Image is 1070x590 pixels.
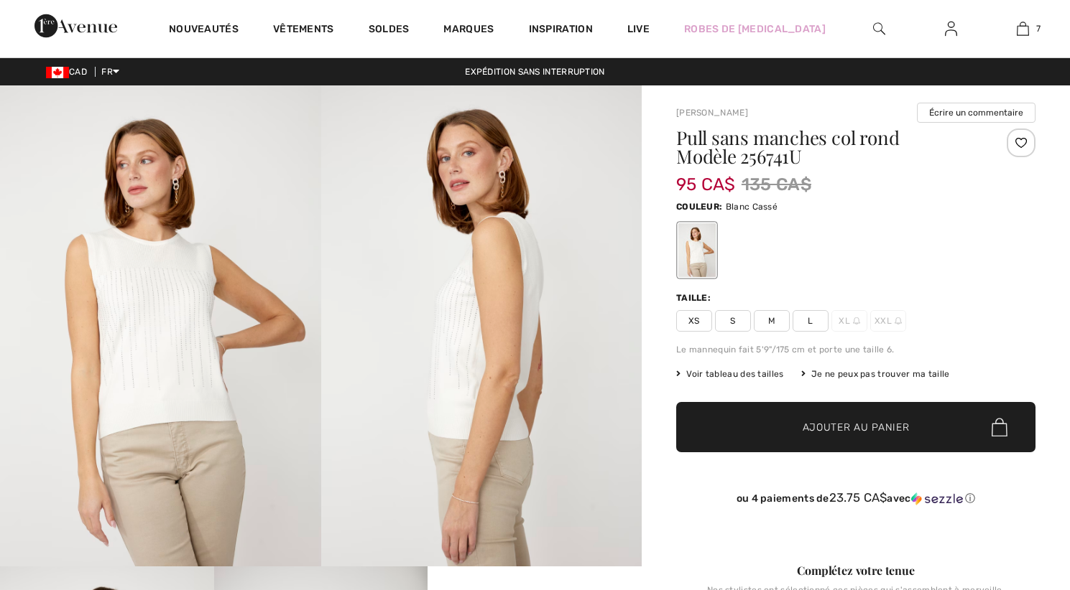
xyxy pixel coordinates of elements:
span: 23.75 CA$ [829,490,887,505]
a: Vêtements [273,23,334,38]
span: Blanc Cassé [726,202,778,212]
button: Ajouter au panier [676,402,1036,452]
div: Je ne peux pas trouver ma taille [801,367,950,380]
span: 95 CA$ [676,160,736,195]
img: Canadian Dollar [46,67,69,78]
div: Le mannequin fait 5'9"/175 cm et porte une taille 6. [676,343,1036,356]
img: 1ère Avenue [34,11,117,40]
a: Soldes [369,23,410,38]
span: CAD [46,67,93,77]
span: XL [831,310,867,332]
span: 7 [1036,22,1041,35]
span: Ajouter au panier [803,420,910,435]
img: Bag.svg [992,418,1007,436]
span: 135 CA$ [742,172,811,197]
span: M [754,310,790,332]
span: S [715,310,751,332]
a: [PERSON_NAME] [676,108,748,118]
img: Pull sans manches col rond mod&egrave;le 256741U. 2 [321,85,642,566]
img: recherche [873,20,885,37]
span: FR [101,67,119,77]
img: ring-m.svg [895,317,902,324]
img: Mes infos [945,20,957,37]
a: Nouveautés [169,23,239,38]
div: Complétez votre tenue [676,562,1036,579]
div: Taille: [676,291,714,304]
div: ou 4 paiements de23.75 CA$avecSezzle Cliquez pour en savoir plus sur Sezzle [676,491,1036,510]
button: Écrire un commentaire [917,103,1036,123]
img: Mon panier [1017,20,1029,37]
a: Se connecter [933,20,969,38]
img: Sezzle [911,492,963,505]
a: Live [627,22,650,37]
span: Inspiration [529,23,593,38]
a: 7 [987,20,1058,37]
h1: Pull sans manches col rond Modèle 256741U [676,128,976,166]
span: XXL [870,310,906,332]
span: L [793,310,829,332]
span: Couleur: [676,202,722,212]
span: XS [676,310,712,332]
div: ou 4 paiements de avec [676,491,1036,505]
a: Marques [443,23,494,38]
img: ring-m.svg [853,317,860,324]
a: Robes de [MEDICAL_DATA] [684,22,826,37]
span: Voir tableau des tailles [676,367,784,380]
div: Blanc Cassé [678,223,716,277]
